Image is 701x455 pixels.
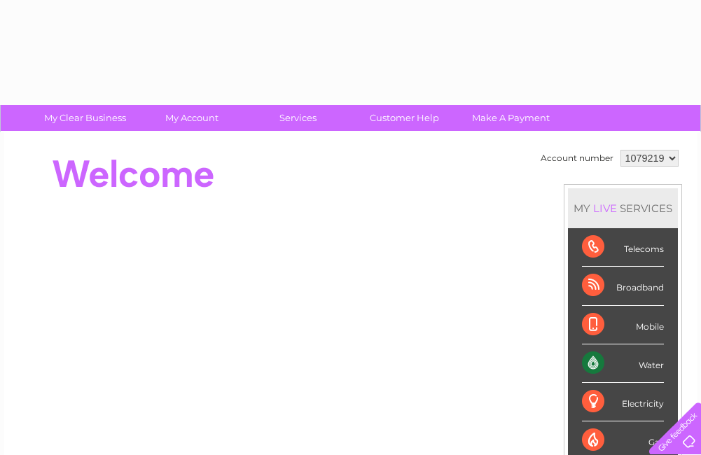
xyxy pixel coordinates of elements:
[347,105,462,131] a: Customer Help
[590,202,620,215] div: LIVE
[582,267,664,305] div: Broadband
[582,344,664,383] div: Water
[453,105,569,131] a: Make A Payment
[582,306,664,344] div: Mobile
[27,105,143,131] a: My Clear Business
[240,105,356,131] a: Services
[134,105,249,131] a: My Account
[582,228,664,267] div: Telecoms
[537,146,617,170] td: Account number
[568,188,678,228] div: MY SERVICES
[582,383,664,421] div: Electricity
